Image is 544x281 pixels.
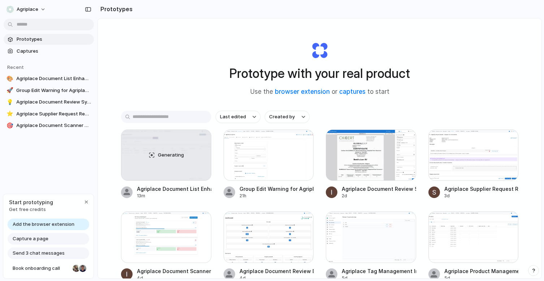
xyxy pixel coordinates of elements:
a: Book onboarding call [8,263,89,274]
a: Agriplace Document Review SystemAgriplace Document Review System2d [326,129,416,199]
div: Nicole Kubica [72,264,81,273]
span: Last edited [220,113,246,120]
div: 21h [239,193,314,199]
div: 🎨 [7,75,13,82]
div: 2d [342,193,416,199]
div: 13m [137,193,211,199]
span: Agriplace [17,6,38,13]
span: Get free credits [9,206,53,213]
a: browser extension [275,88,330,95]
button: Last edited [216,111,260,123]
div: Agriplace Tag Management Interface [342,267,416,275]
span: Send 3 chat messages [13,250,65,257]
div: ⭐ [7,110,13,118]
span: Created by [269,113,295,120]
a: Group Edit Warning for Agriplace ChainGroup Edit Warning for Agriplace Chain21h [224,129,314,199]
div: 3d [444,193,519,199]
div: Group Edit Warning for Agriplace Chain [239,185,314,193]
a: Captures [4,46,94,57]
button: Agriplace [4,4,49,15]
span: Add the browser extension [13,221,74,228]
button: Created by [265,111,310,123]
span: Captures [17,48,91,55]
span: Group Edit Warning for Agriplace Chain [16,87,91,94]
div: 🎯 [7,122,13,129]
span: Recent [7,64,24,70]
div: Agriplace Document List Enhancement [137,185,211,193]
div: 🚀 [7,87,13,94]
span: Capture a page [13,235,48,242]
span: Agriplace Supplier Request Review [16,110,91,118]
div: Agriplace Supplier Request Review [444,185,519,193]
a: Agriplace Supplier Request ReviewAgriplace Supplier Request Review3d [428,129,519,199]
a: 🎯Agriplace Document Scanner Dashboard [4,120,94,131]
a: 💡Agriplace Document Review System [4,97,94,107]
span: Book onboarding call [13,265,70,272]
h2: Prototypes [98,5,133,13]
a: Agriplace Product Management FlowAgriplace Product Management Flow5d [428,211,519,281]
span: Generating [158,152,184,159]
span: Use the or to start [250,87,389,97]
div: Christian Iacullo [78,264,87,273]
a: Agriplace Document Scanner DashboardAgriplace Document Scanner Dashboard4d [121,211,211,281]
div: Agriplace Document Scanner Dashboard [137,267,211,275]
a: Prototypes [4,34,94,45]
span: Prototypes [17,36,91,43]
div: Agriplace Document Review System [342,185,416,193]
span: Agriplace Document Scanner Dashboard [16,122,91,129]
h1: Prototype with your real product [229,64,410,83]
div: Agriplace Product Management Flow [444,267,519,275]
a: 🚀Group Edit Warning for Agriplace Chain [4,85,94,96]
span: Agriplace Document List Enhancement [16,75,91,82]
span: Start prototyping [9,198,53,206]
a: captures [339,88,366,95]
a: Agriplace Document Review DashboardAgriplace Document Review Dashboard4d [224,211,314,281]
a: Agriplace Document List EnhancementGeneratingAgriplace Document List Enhancement13m [121,129,211,199]
span: Agriplace Document Review System [16,98,91,106]
a: Agriplace Tag Management InterfaceAgriplace Tag Management Interface5d [326,211,416,281]
div: Agriplace Document Review Dashboard [239,267,314,275]
a: ⭐Agriplace Supplier Request Review [4,109,94,119]
a: 🎨Agriplace Document List Enhancement [4,73,94,84]
div: 💡 [7,98,13,106]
